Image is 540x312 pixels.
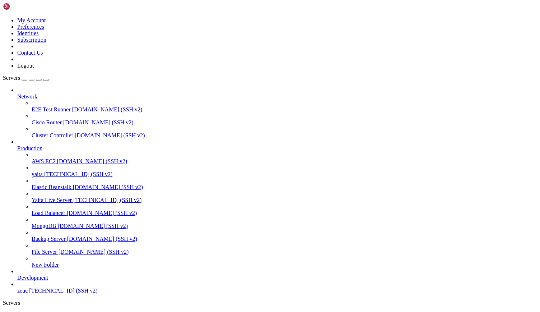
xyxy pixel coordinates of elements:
[17,37,46,43] a: Subscription
[75,132,145,138] span: [DOMAIN_NAME] (SSH v2)
[32,100,537,113] li: E2E Test Runner [DOMAIN_NAME] (SSH v2)
[32,165,537,178] li: yaita [TECHNICAL_ID] (SSH v2)
[32,197,537,203] a: Yaita Live Server [TECHNICAL_ID] (SSH v2)
[32,203,537,216] li: Load Balancer [DOMAIN_NAME] (SSH v2)
[32,249,57,255] span: File Server
[17,145,42,151] span: Production
[32,262,537,268] a: New Folder
[17,93,537,100] a: Network
[17,30,39,36] a: Identities
[32,171,43,177] span: yaita
[3,75,20,81] span: Servers
[3,300,537,306] div: Servers
[32,106,537,113] a: E2E Test Runner [DOMAIN_NAME] (SSH v2)
[67,210,137,216] span: [DOMAIN_NAME] (SSH v2)
[32,158,537,165] a: AWS EC2 [DOMAIN_NAME] (SSH v2)
[17,93,37,100] span: Network
[72,106,143,113] span: [DOMAIN_NAME] (SSH v2)
[67,236,138,242] span: [DOMAIN_NAME] (SSH v2)
[17,268,537,281] li: Development
[32,132,73,138] span: Cluster Controller
[32,119,537,126] a: Cisco Router [DOMAIN_NAME] (SSH v2)
[17,281,537,294] li: zeuc [TECHNICAL_ID] (SSH v2)
[73,184,143,190] span: [DOMAIN_NAME] (SSH v2)
[3,3,44,10] img: Shellngn
[57,223,128,229] span: [DOMAIN_NAME] (SSH v2)
[32,223,56,229] span: MongoDB
[32,262,59,268] span: New Folder
[17,87,537,139] li: Network
[29,288,97,294] span: [TECHNICAL_ID] (SSH v2)
[32,126,537,139] li: Cluster Controller [DOMAIN_NAME] (SSH v2)
[32,210,65,216] span: Load Balancer
[32,223,537,229] a: MongoDB [DOMAIN_NAME] (SSH v2)
[32,113,537,126] li: Cisco Router [DOMAIN_NAME] (SSH v2)
[17,288,537,294] a: zeuc [TECHNICAL_ID] (SSH v2)
[17,275,537,281] a: Development
[32,210,537,216] a: Load Balancer [DOMAIN_NAME] (SSH v2)
[57,158,127,164] span: [DOMAIN_NAME] (SSH v2)
[59,249,129,255] span: [DOMAIN_NAME] (SSH v2)
[3,75,49,81] a: Servers
[32,255,537,268] li: New Folder
[32,184,71,190] span: Elastic Beanstalk
[32,236,66,242] span: Backup Server
[32,242,537,255] li: File Server [DOMAIN_NAME] (SSH v2)
[17,50,43,56] a: Contact Us
[44,171,112,177] span: [TECHNICAL_ID] (SSH v2)
[32,216,537,229] li: MongoDB [DOMAIN_NAME] (SSH v2)
[32,184,537,191] a: Elastic Beanstalk [DOMAIN_NAME] (SSH v2)
[32,158,56,164] span: AWS EC2
[32,171,537,178] a: yaita [TECHNICAL_ID] (SSH v2)
[32,178,537,191] li: Elastic Beanstalk [DOMAIN_NAME] (SSH v2)
[32,106,71,113] span: E2E Test Runner
[32,229,537,242] li: Backup Server [DOMAIN_NAME] (SSH v2)
[32,249,537,255] a: File Server [DOMAIN_NAME] (SSH v2)
[32,132,537,139] a: Cluster Controller [DOMAIN_NAME] (SSH v2)
[17,63,34,69] a: Logout
[32,119,62,125] span: Cisco Router
[63,119,134,125] span: [DOMAIN_NAME] (SSH v2)
[17,17,46,23] a: My Account
[17,288,28,294] span: zeuc
[17,24,44,30] a: Preferences
[32,191,537,203] li: Yaita Live Server [TECHNICAL_ID] (SSH v2)
[73,197,141,203] span: [TECHNICAL_ID] (SSH v2)
[32,197,72,203] span: Yaita Live Server
[17,275,48,281] span: Development
[17,145,537,152] a: Production
[17,139,537,268] li: Production
[32,152,537,165] li: AWS EC2 [DOMAIN_NAME] (SSH v2)
[32,236,537,242] a: Backup Server [DOMAIN_NAME] (SSH v2)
